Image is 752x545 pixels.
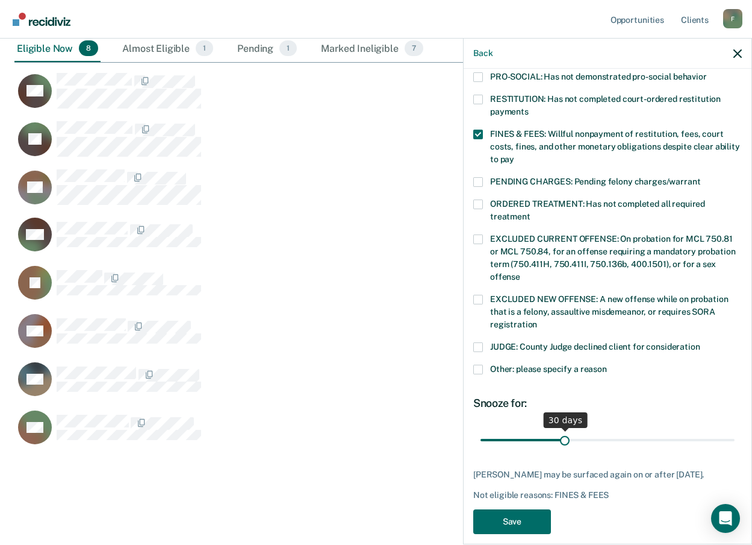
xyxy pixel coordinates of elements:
span: FINES & FEES: Willful nonpayment of restitution, fees, court costs, fines, and other monetary obl... [490,129,740,164]
div: 30 days [544,412,588,428]
span: 7 [405,40,423,56]
div: CaseloadOpportunityCell-0681541 [14,169,647,217]
span: ORDERED TREATMENT: Has not completed all required treatment [490,199,705,221]
span: 1 [279,40,297,56]
span: EXCLUDED NEW OFFENSE: A new offense while on probation that is a felony, assaultive misdemeanor, ... [490,294,728,329]
div: CaseloadOpportunityCell-0848676 [14,313,647,362]
div: Eligible Now [14,36,101,62]
div: CaseloadOpportunityCell-0831005 [14,362,647,410]
button: Profile dropdown button [723,9,742,28]
span: PRO-SOCIAL: Has not demonstrated pro-social behavior [490,72,707,81]
span: PENDING CHARGES: Pending felony charges/warrant [490,177,700,186]
button: Save [473,509,551,534]
div: CaseloadOpportunityCell-0498752 [14,410,647,458]
div: Pending [235,36,299,62]
span: JUDGE: County Judge declined client for consideration [490,342,700,351]
div: CaseloadOpportunityCell-0511480 [14,265,647,313]
img: Recidiviz [13,13,70,26]
span: EXCLUDED CURRENT OFFENSE: On probation for MCL 750.81 or MCL 750.84, for an offense requiring a m... [490,234,735,282]
div: [PERSON_NAME] may be surfaced again on or after [DATE]. [473,470,742,480]
div: CaseloadOpportunityCell-0574045 [14,217,647,265]
div: CaseloadOpportunityCell-0844614 [14,72,647,121]
span: Other: please specify a reason [490,364,607,374]
button: Back [473,48,493,58]
div: CaseloadOpportunityCell-0430617 [14,121,647,169]
div: Snooze for: [473,397,742,410]
span: RESTITUTION: Has not completed court-ordered restitution payments [490,94,721,116]
div: Almost Eligible [120,36,216,62]
div: F [723,9,742,28]
span: 1 [196,40,213,56]
span: 8 [79,40,98,56]
div: Marked Ineligible [319,36,426,62]
div: Open Intercom Messenger [711,504,740,533]
div: Not eligible reasons: FINES & FEES [473,490,742,500]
